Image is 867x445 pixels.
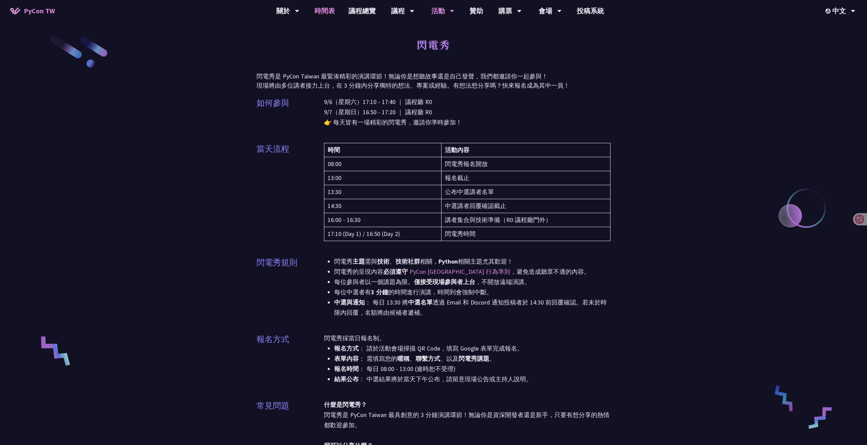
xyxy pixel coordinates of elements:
[257,143,289,155] p: 當天流程
[408,298,433,306] strong: 中選名單
[459,355,489,362] strong: 閃電秀講題
[257,333,289,345] p: 報名方式
[438,257,458,265] strong: Python
[324,401,367,409] strong: 什麼是閃電秀？
[334,374,611,384] li: ： 中選結果將於當天下午公布，請留意現場公告或主持人說明。
[324,185,441,199] td: 13:30
[825,9,832,14] img: Locale Icon
[416,355,440,362] strong: 聯繫方式
[324,97,611,128] p: 9/6（星期六）17:10 - 17:40 ｜ 議程廳 R0 9/7（星期日）16:50 - 17:20 ｜ 議程廳 R0 👉 每天皆有一場精彩的閃電秀，邀請你準時參加！
[334,364,611,374] li: ： 每日 08:00 - 13:00 (逾時恕不受理)
[396,257,420,265] strong: 技術社群
[377,257,389,265] strong: 技術
[324,227,441,241] td: 17:10 (Day 1) / 16:50 (Day 2)
[441,157,610,171] td: 閃電秀報名開放
[334,287,611,297] li: 每位中選者有 的時間進行演講，時間到會強制中斷。
[441,171,610,185] td: 報名截止
[441,213,610,227] td: 講者集合與技術準備（R0 議程廳門外）
[334,256,611,267] li: 閃電秀 需與 、 相關， 相關主題尤其歡迎！
[257,400,289,412] p: 常見問題
[417,34,450,55] h1: 閃電秀
[324,157,441,171] td: 08:00
[441,143,610,157] th: 活動內容
[409,268,510,276] a: PyCon [GEOGRAPHIC_DATA] 行為準則
[3,2,62,19] a: PyCon TW
[334,277,611,287] li: 每位參與者以一個講題為限。 ，不開放遠端演講。
[334,267,611,277] li: 閃電秀的呈現內容 ，避免造成聽眾不適的內容。
[257,72,611,90] p: 閃電秀是 PyCon Taiwan 最緊湊精彩的演講環節！無論你是想聽故事還是自己發聲，我們都邀請你一起參與！ 現場將由多位講者接力上台，在 3 分鐘內分享獨特的想法、專案或經驗。有想法想分享嗎...
[334,375,359,383] strong: 結果公布
[441,185,610,199] td: 公布中選講者名單
[334,297,611,318] li: ： 每日 13:30 將 透過 Email 和 Discord 通知投稿者於 14:30 前回覆確認。若未於時限內回覆，名額將由候補者遞補。
[324,213,441,227] td: 16:00 - 16:30
[334,355,359,362] strong: 表單內容
[414,278,475,286] strong: 僅接受現場參與者上台
[334,354,611,364] li: ： 需填寫您的 、 、以及 。
[371,288,388,296] strong: 3 分鐘
[334,344,359,352] strong: 報名方式
[334,365,359,373] strong: 報名時間
[24,6,55,16] span: PyCon TW
[324,171,441,185] td: 13:00
[441,199,610,213] td: 中選講者回覆確認截止
[383,268,408,276] strong: 必須遵守
[397,355,409,362] strong: 暱稱
[334,343,611,354] li: ： 請於活動會場掃描 QR Code，填寫 Google 表單完成報名。
[324,199,441,213] td: 14:30
[257,256,297,269] p: 閃電秀規則
[441,227,610,241] td: 閃電秀時間
[10,8,20,14] img: Home icon of PyCon TW 2025
[353,257,365,265] strong: 主題
[257,97,289,109] p: 如何參與
[324,333,611,343] p: 閃電秀採當日報名制。
[334,298,365,306] strong: 中選與通知
[324,143,441,157] th: 時間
